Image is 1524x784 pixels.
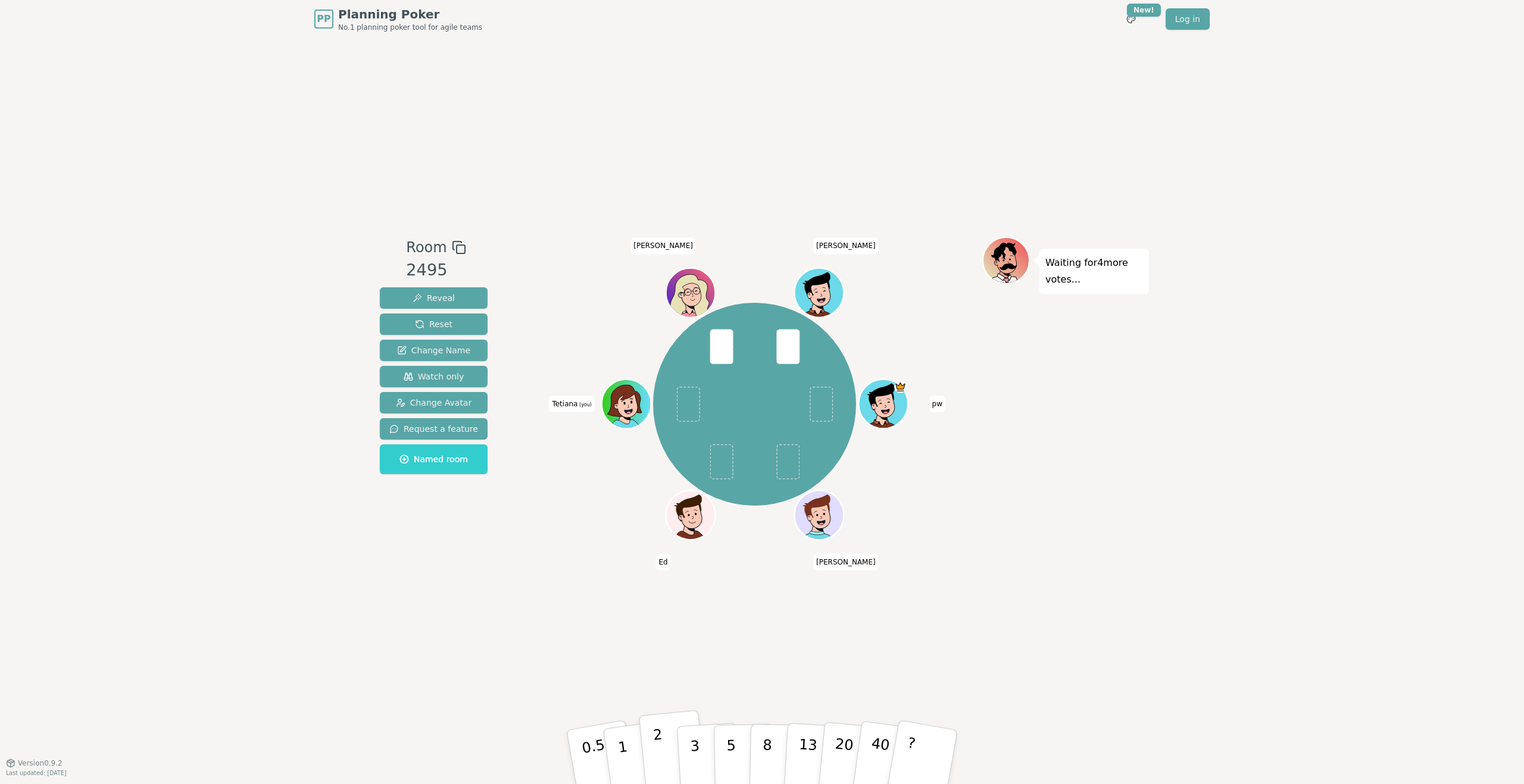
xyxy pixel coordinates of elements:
p: Waiting for 4 more votes... [1045,255,1143,288]
span: Version 0.9.2 [18,758,63,768]
span: Named room [399,453,468,465]
span: Click to change your name [813,554,879,570]
button: Click to change your avatar [603,381,649,427]
span: PP [317,12,330,26]
button: Change Name [380,340,488,361]
span: Request a feature [389,423,478,435]
span: Change Avatar [396,397,472,409]
button: Watch only [380,366,488,387]
span: Click to change your name [929,396,945,412]
span: Reset [415,318,452,330]
a: Log in [1166,8,1210,30]
span: (you) [577,402,592,407]
span: Planning Poker [338,6,482,23]
span: Change Name [397,344,470,356]
div: 2495 [406,258,466,283]
span: Click to change your name [549,396,595,412]
button: Change Avatar [380,392,488,413]
span: pw is the host [894,381,907,393]
span: No.1 planning poker tool for agile teams [338,23,482,32]
button: Reset [380,313,488,335]
span: Click to change your name [655,554,670,570]
button: Version0.9.2 [6,758,63,768]
span: Click to change your name [813,238,879,255]
a: PPPlanning PokerNo.1 planning poker tool for agile teams [314,6,482,32]
span: Room [406,237,446,258]
button: Named room [380,444,488,474]
button: Reveal [380,287,488,309]
span: Click to change your name [630,238,696,255]
div: New! [1127,4,1161,17]
button: New! [1120,8,1142,30]
span: Reveal [413,292,455,304]
span: Watch only [404,371,464,382]
button: Request a feature [380,418,488,440]
span: Last updated: [DATE] [6,770,67,776]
